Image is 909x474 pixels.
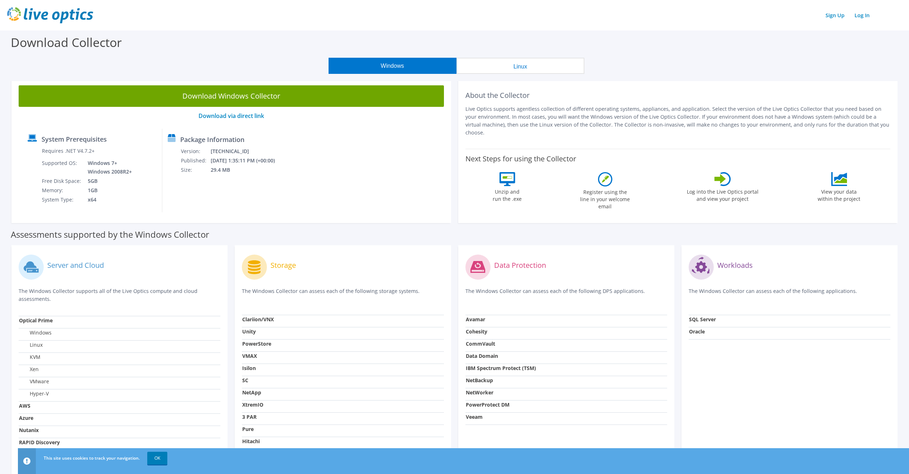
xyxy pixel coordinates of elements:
label: Data Protection [494,262,546,269]
label: Xen [19,366,39,373]
label: Workloads [717,262,753,269]
strong: Optical Prime [19,317,53,324]
strong: IBM Spectrum Protect (TSM) [466,365,536,371]
button: Windows [329,58,456,74]
td: 5GB [82,176,133,186]
a: Download Windows Collector [19,85,444,107]
strong: Avamar [466,316,485,323]
td: Memory: [42,186,82,195]
strong: RAPID Discovery [19,439,60,446]
strong: Isilon [242,365,256,371]
p: The Windows Collector can assess each of the following storage systems. [242,287,444,302]
p: The Windows Collector can assess each of the following DPS applications. [465,287,667,302]
td: Free Disk Space: [42,176,82,186]
strong: Pure [242,426,254,432]
a: Sign Up [822,10,848,20]
p: The Windows Collector can assess each of the following applications. [689,287,890,302]
img: live_optics_svg.svg [7,7,93,23]
td: 29.4 MB [210,165,284,175]
td: [TECHNICAL_ID] [210,147,284,156]
strong: PowerStore [242,340,271,347]
a: Download via direct link [198,112,264,120]
label: Register using the line in your welcome email [578,186,632,210]
strong: PowerProtect DM [466,401,509,408]
strong: Hitachi [242,438,260,445]
td: Supported OS: [42,158,82,176]
label: Storage [271,262,296,269]
td: Size: [181,165,210,175]
label: Next Steps for using the Collector [465,155,576,163]
strong: VMAX [242,352,257,359]
td: Published: [181,156,210,165]
td: System Type: [42,195,82,204]
label: Hyper-V [19,390,49,397]
strong: NetBackup [466,377,493,384]
strong: SC [242,377,248,384]
strong: NetApp [242,389,261,396]
label: View your data within the project [813,186,865,203]
p: Live Optics supports agentless collection of different operating systems, appliances, and applica... [465,105,891,137]
td: x64 [82,195,133,204]
strong: Veeam [466,413,483,420]
label: KVM [19,354,40,361]
strong: Clariion/VNX [242,316,274,323]
button: Linux [456,58,584,74]
td: Version: [181,147,210,156]
strong: 3 PAR [242,413,257,420]
strong: CommVault [466,340,495,347]
strong: NetWorker [466,389,493,396]
label: System Prerequisites [42,136,107,143]
label: Linux [19,341,43,349]
label: Unzip and run the .exe [491,186,524,203]
strong: Oracle [689,328,705,335]
strong: Data Domain [466,352,498,359]
strong: AWS [19,402,30,409]
strong: Unity [242,328,256,335]
label: Log into the Live Optics portal and view your project [686,186,759,203]
h2: About the Collector [465,91,891,100]
label: VMware [19,378,49,385]
a: Log In [851,10,873,20]
label: Download Collector [11,34,122,51]
strong: XtremIO [242,401,263,408]
td: 1GB [82,186,133,195]
td: Windows 7+ Windows 2008R2+ [82,158,133,176]
label: Windows [19,329,52,336]
label: Server and Cloud [47,262,104,269]
span: This site uses cookies to track your navigation. [44,455,140,461]
strong: Azure [19,414,33,421]
strong: Cohesity [466,328,487,335]
label: Requires .NET V4.7.2+ [42,147,95,155]
a: OK [147,452,167,465]
p: The Windows Collector supports all of the Live Optics compute and cloud assessments. [19,287,220,303]
strong: SQL Server [689,316,716,323]
strong: Nutanix [19,427,39,433]
label: Package Information [180,136,244,143]
td: [DATE] 1:35:11 PM (+00:00) [210,156,284,165]
label: Assessments supported by the Windows Collector [11,231,209,238]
